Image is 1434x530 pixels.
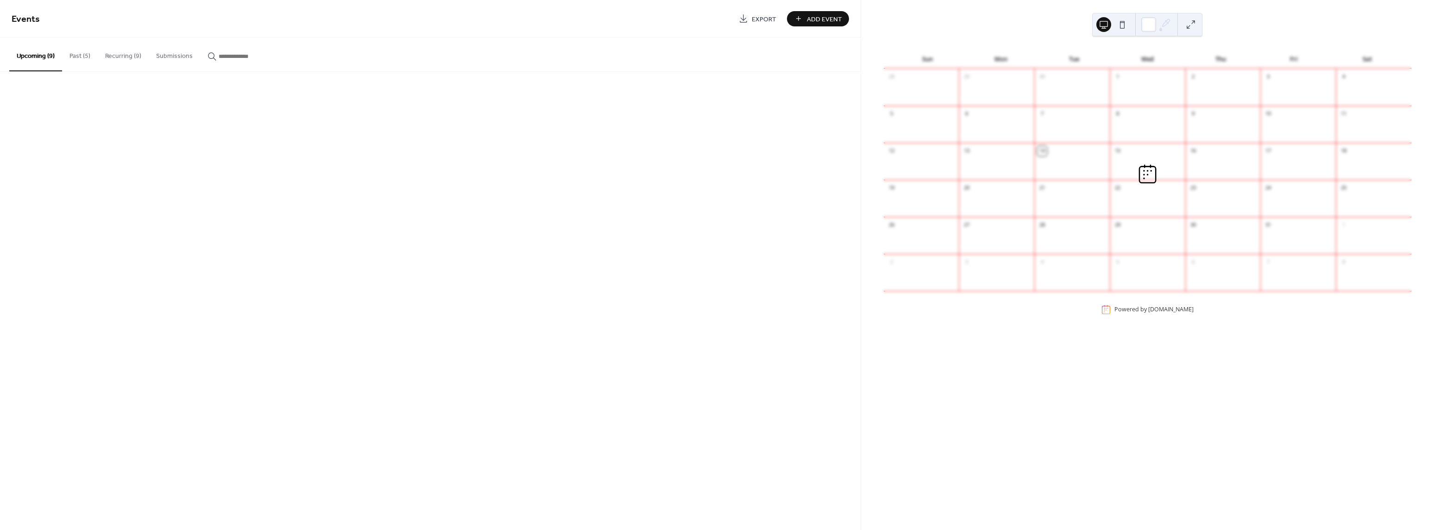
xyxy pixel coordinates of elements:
[1258,50,1331,69] div: Fri
[964,50,1038,69] div: Mon
[962,220,972,230] div: 27
[1037,183,1047,193] div: 21
[1188,109,1198,119] div: 9
[12,10,40,28] span: Events
[1188,220,1198,230] div: 30
[787,11,849,26] button: Add Event
[962,109,972,119] div: 6
[62,38,98,70] button: Past (5)
[1184,50,1257,69] div: Thu
[1113,183,1123,193] div: 22
[1148,305,1194,313] a: [DOMAIN_NAME]
[1339,146,1349,156] div: 18
[1263,72,1273,82] div: 3
[1339,220,1349,230] div: 1
[887,109,897,119] div: 5
[1188,257,1198,267] div: 6
[1111,50,1184,69] div: Wed
[732,11,783,26] a: Export
[887,146,897,156] div: 12
[891,50,964,69] div: Sun
[962,257,972,267] div: 3
[1263,257,1273,267] div: 7
[1188,183,1198,193] div: 23
[962,146,972,156] div: 13
[887,257,897,267] div: 2
[962,72,972,82] div: 29
[1339,257,1349,267] div: 8
[1038,50,1111,69] div: Tue
[1331,50,1404,69] div: Sat
[1339,109,1349,119] div: 11
[1263,109,1273,119] div: 10
[1113,146,1123,156] div: 15
[1037,146,1047,156] div: 14
[1339,72,1349,82] div: 4
[1113,220,1123,230] div: 29
[1037,257,1047,267] div: 4
[1263,220,1273,230] div: 31
[1188,72,1198,82] div: 2
[1113,72,1123,82] div: 1
[807,14,842,24] span: Add Event
[887,220,897,230] div: 26
[887,183,897,193] div: 19
[1263,183,1273,193] div: 24
[1037,72,1047,82] div: 30
[1113,257,1123,267] div: 5
[9,38,62,71] button: Upcoming (9)
[1188,146,1198,156] div: 16
[1263,146,1273,156] div: 17
[1113,109,1123,119] div: 8
[962,183,972,193] div: 20
[1037,220,1047,230] div: 28
[98,38,149,70] button: Recurring (9)
[1114,305,1194,313] div: Powered by
[149,38,200,70] button: Submissions
[1037,109,1047,119] div: 7
[752,14,776,24] span: Export
[1339,183,1349,193] div: 25
[887,72,897,82] div: 28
